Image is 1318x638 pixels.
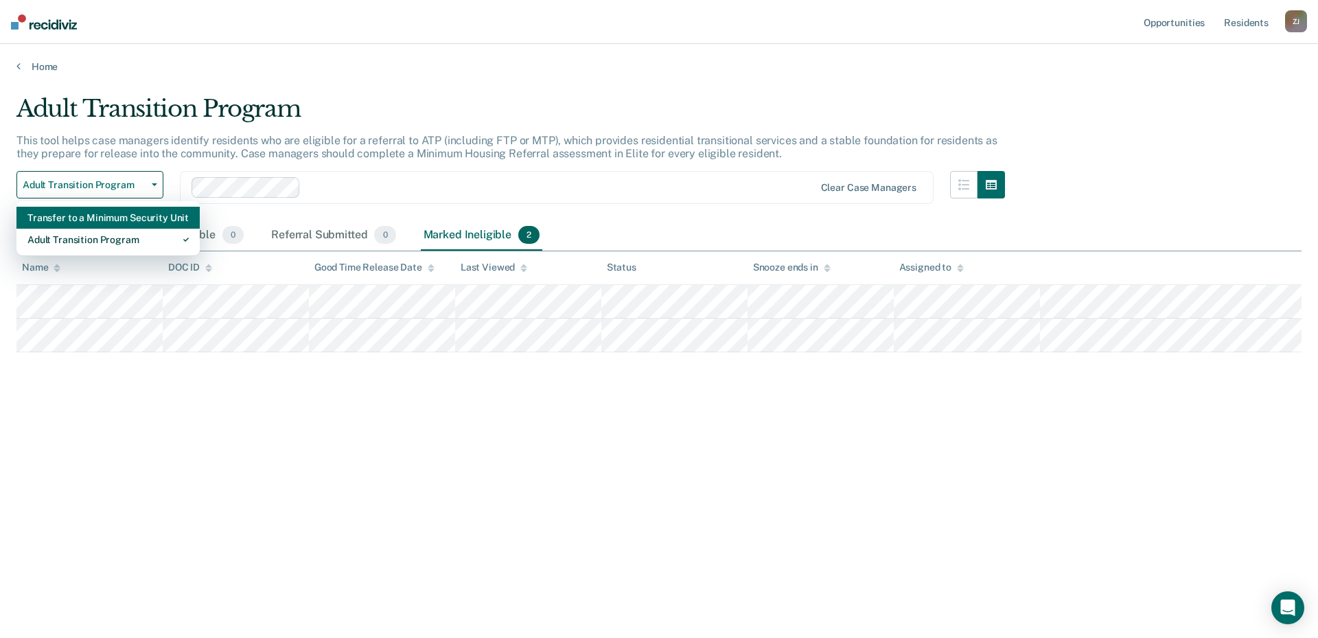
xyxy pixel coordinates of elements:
div: Assigned to [899,262,964,273]
div: Good Time Release Date [314,262,435,273]
div: Open Intercom Messenger [1271,591,1304,624]
a: Home [16,60,1302,73]
button: Adult Transition Program [16,171,163,198]
div: Adult Transition Program [16,95,1005,134]
div: Last Viewed [461,262,527,273]
div: Clear case managers [821,182,916,194]
div: Transfer to a Minimum Security Unit [27,207,189,229]
div: Adult Transition Program [27,229,189,251]
span: 2 [518,226,540,244]
div: Marked Ineligible2 [421,220,543,251]
div: Referral Submitted0 [268,220,398,251]
div: DOC ID [168,262,212,273]
span: Adult Transition Program [23,179,146,191]
div: Status [607,262,636,273]
div: Z J [1285,10,1307,32]
div: Name [22,262,60,273]
img: Recidiviz [11,14,77,30]
button: ZJ [1285,10,1307,32]
span: 0 [222,226,244,244]
p: This tool helps case managers identify residents who are eligible for a referral to ATP (includin... [16,134,997,160]
span: 0 [374,226,395,244]
div: Snooze ends in [753,262,831,273]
